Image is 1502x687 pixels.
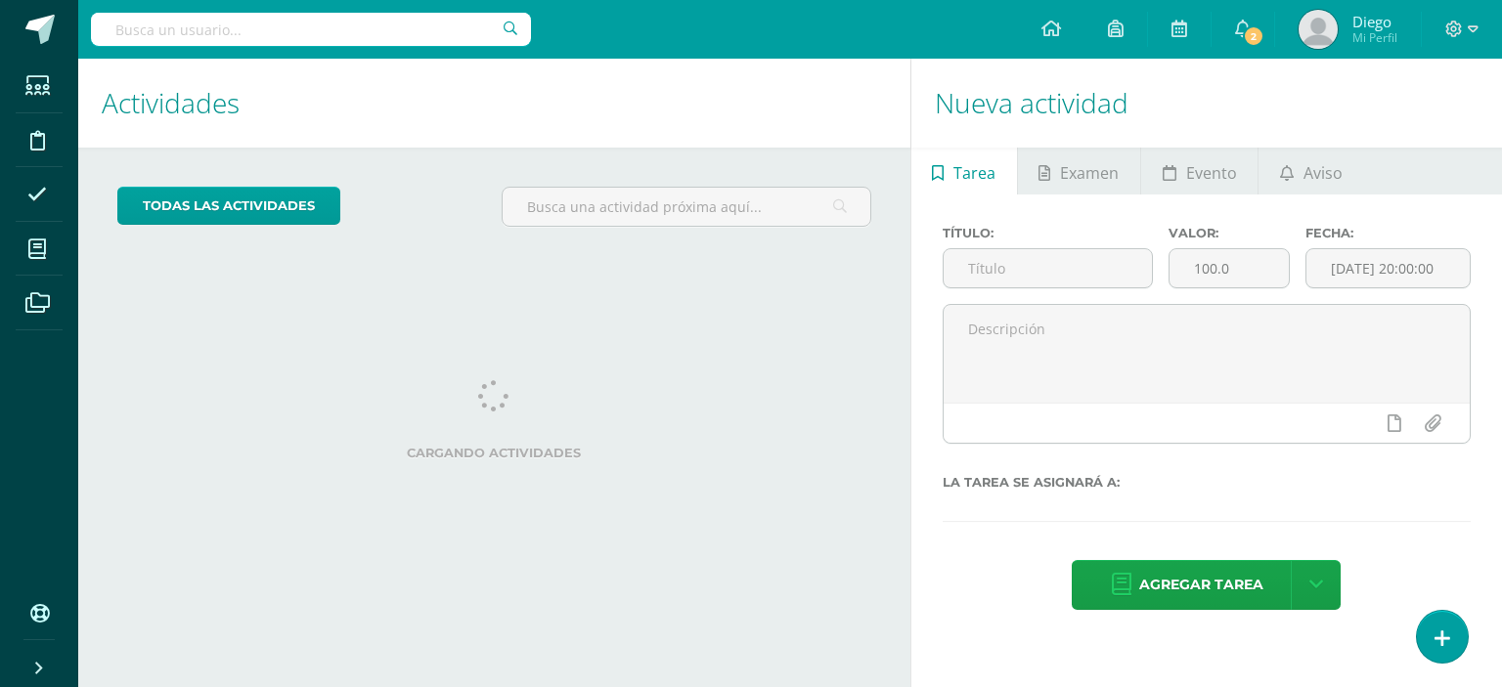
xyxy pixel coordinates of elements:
[1303,150,1343,196] span: Aviso
[117,446,871,460] label: Cargando actividades
[1018,148,1140,194] a: Examen
[1306,249,1470,287] input: Fecha de entrega
[911,148,1017,194] a: Tarea
[944,249,1153,287] input: Título
[943,226,1154,240] label: Título:
[91,13,531,46] input: Busca un usuario...
[935,59,1479,148] h1: Nueva actividad
[953,150,995,196] span: Tarea
[1141,148,1258,194] a: Evento
[1352,29,1397,46] span: Mi Perfil
[1243,25,1264,47] span: 2
[1352,12,1397,31] span: Diego
[1170,249,1288,287] input: Puntos máximos
[1060,150,1119,196] span: Examen
[102,59,887,148] h1: Actividades
[1169,226,1289,240] label: Valor:
[1305,226,1471,240] label: Fecha:
[1299,10,1338,49] img: e1ecaa63abbcd92f15e98e258f47b918.png
[117,187,340,225] a: todas las Actividades
[1139,561,1263,609] span: Agregar tarea
[1259,148,1363,194] a: Aviso
[943,475,1471,490] label: La tarea se asignará a:
[1186,150,1237,196] span: Evento
[503,188,869,226] input: Busca una actividad próxima aquí...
